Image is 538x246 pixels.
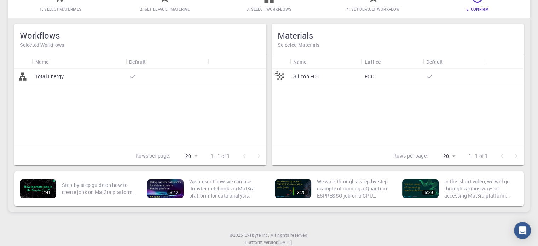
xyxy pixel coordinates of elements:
[399,174,521,204] a: 5:29In this short video, we will go through various ways of accessing Mat3ra platform. There are ...
[144,174,266,204] a: 3:42We present how we can use Jupyter notebooks in Mat3ra platform for data analysis.
[246,6,291,12] span: 3. Select Workflows
[35,55,49,69] div: Name
[62,182,136,196] p: Step-by-step guide on how to create jobs on Mat3ra platform.
[278,239,293,245] span: [DATE] .
[365,73,374,80] p: FCC
[49,56,60,67] button: Sort
[347,6,400,12] span: 4. Set Default Workflow
[381,56,392,67] button: Sort
[129,55,146,69] div: Default
[167,190,181,195] div: 3:42
[40,6,81,12] span: 1. Select Materials
[14,5,40,11] span: Support
[278,41,519,49] h6: Selected Materials
[173,151,199,161] div: 20
[361,55,423,69] div: Lattice
[514,222,531,239] div: Open Intercom Messenger
[290,55,361,69] div: Name
[431,151,457,161] div: 20
[40,190,53,195] div: 2:41
[135,152,170,160] p: Rows per page:
[426,55,443,69] div: Default
[272,55,290,69] div: Icon
[146,56,157,67] button: Sort
[189,178,263,199] p: We present how we can use Jupyter notebooks in Mat3ra platform for data analysis.
[230,232,244,239] span: © 2025
[469,153,488,160] p: 1–1 of 1
[294,190,308,195] div: 3:25
[278,30,519,41] h5: Materials
[32,55,126,69] div: Name
[244,232,269,239] a: Exabyte Inc.
[317,178,391,199] p: We walk through a step-by-step example of running a Quantum ESPRESSO job on a GPU enabled node. W...
[393,152,428,160] p: Rows per page:
[443,56,454,67] button: Sort
[244,232,269,238] span: Exabyte Inc.
[126,55,208,69] div: Default
[422,190,435,195] div: 5:29
[293,73,320,80] p: Silicon FCC
[293,55,307,69] div: Name
[35,73,64,80] p: Total Energy
[245,239,278,246] span: Platform version
[140,6,190,12] span: 2. Set Default Material
[466,6,489,12] span: 5. Confirm
[306,56,318,67] button: Sort
[271,232,308,239] span: All rights reserved.
[211,153,230,160] p: 1–1 of 1
[278,239,293,246] a: [DATE].
[272,174,394,204] a: 3:25We walk through a step-by-step example of running a Quantum ESPRESSO job on a GPU enabled nod...
[17,174,139,204] a: 2:41Step-by-step guide on how to create jobs on Mat3ra platform.
[444,178,518,199] p: In this short video, we will go through various ways of accessing Mat3ra platform. There are thre...
[14,55,32,69] div: Icon
[20,30,261,41] h5: Workflows
[365,55,381,69] div: Lattice
[423,55,485,69] div: Default
[20,41,261,49] h6: Selected Workflows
